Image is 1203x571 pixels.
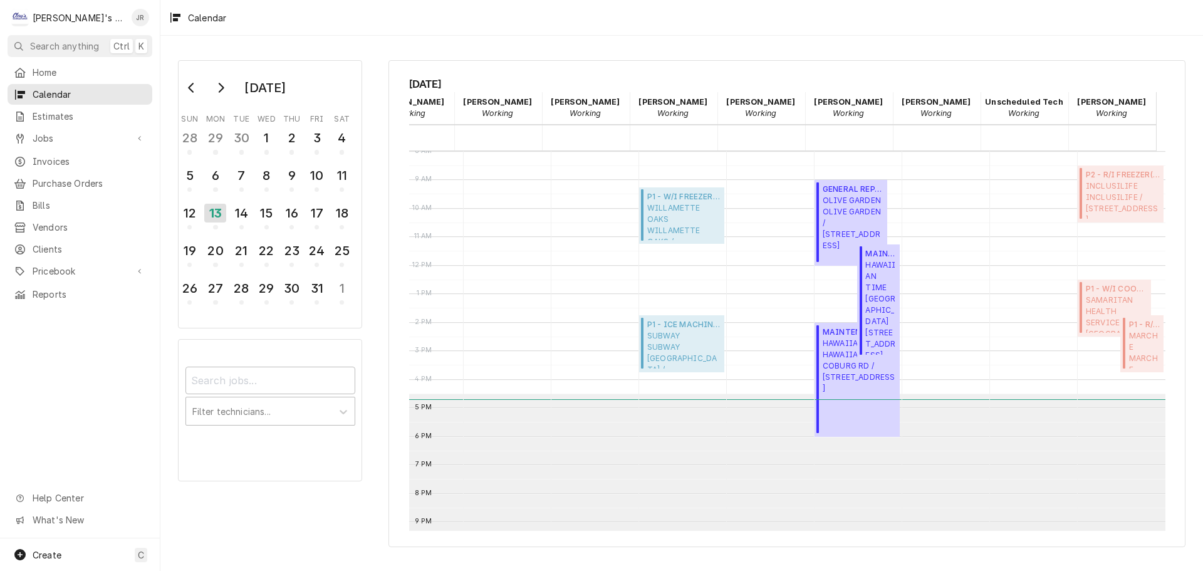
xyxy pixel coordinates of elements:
a: Vendors [8,217,152,238]
th: Monday [202,110,229,125]
button: Go to next month [208,78,233,98]
div: [DATE] [240,77,290,98]
div: Jeff Rue - Working [454,92,542,123]
div: 31 [307,279,326,298]
div: Joey Brabb - Working [542,92,630,123]
div: MAINTENANCE(Uninvoiced)HAWAIIAN TIMEHAWAIIAN TIME COBURG RD / [STREET_ADDRESS] [815,323,900,437]
div: Calendar Calendar [388,60,1185,547]
div: JR [132,9,149,26]
div: [Service] P1 - W/I FREEZER WILLAMETTE OAKS WILLAMETTE OAKS / 455 ALEXANDER LOOP, EUGENE, OR 97401... [639,187,725,244]
div: [Service] P1 - ICE MACHINE SUBWAY SUBWAY HARRISBURG / 305 SMITH ST, HARRISBURG, OR 97446 ID: JOB-... [639,315,725,372]
div: [Service] MAINTENANCE HAWAIIAN TIME HAWAIIAN TIME RIVER RD / 2080 RIVER RD, EUGENE, OR 97404 ID: ... [857,244,900,359]
span: P2 - R/I FREEZER ( Uninvoiced ) [1086,169,1160,181]
em: Working [482,108,513,118]
div: Steven Cramer - Working [893,92,981,123]
span: Pricebook [33,265,127,278]
div: 18 [332,204,352,223]
a: Invoices [8,151,152,172]
div: C [11,9,29,26]
div: 29 [257,279,276,298]
span: INCLUSILIFE INCLUSILIFE / [STREET_ADDRESS] [1086,181,1160,219]
span: MAINTENANCE ( Uninvoiced ) [865,248,896,259]
div: 1 [332,279,352,298]
em: Working [657,108,689,118]
div: 11 [332,166,352,185]
div: 21 [232,241,251,260]
div: 24 [307,241,326,260]
strong: [PERSON_NAME] [726,97,795,107]
span: K [138,39,144,53]
div: 4 [332,128,352,147]
span: Estimates [33,110,146,123]
div: 12 [180,204,199,223]
span: C [138,548,144,562]
div: 14 [232,204,251,223]
span: P1 - W/I FREEZER ( Uninvoiced ) [647,191,721,202]
th: Sunday [177,110,202,125]
em: Working [833,108,864,118]
div: 27 [206,279,225,298]
span: Jobs [33,132,127,145]
th: Tuesday [229,110,254,125]
div: P1 - W/I FREEZER(Uninvoiced)WILLAMETTE OAKSWILLAMETTE OAKS / [STREET_ADDRESS][PERSON_NAME] [639,187,725,244]
span: OLIVE GARDEN OLIVE GARDEN / [STREET_ADDRESS] [823,195,883,251]
span: Bills [33,199,146,212]
div: Calendar Filters [178,339,362,481]
div: 29 [206,128,225,147]
a: Go to Jobs [8,128,152,149]
div: 10 [307,166,326,185]
span: 3 PM [412,345,435,355]
div: 2 [282,128,301,147]
div: GENERAL REPAIRS(Uninvoiced)OLIVE GARDENOLIVE GARDEN / [STREET_ADDRESS] [815,180,887,266]
th: Wednesday [254,110,279,125]
span: HAWAIIAN TIME [GEOGRAPHIC_DATA][STREET_ADDRESS] [865,259,896,355]
span: Search anything [30,39,99,53]
div: 17 [307,204,326,223]
div: 23 [282,241,301,260]
button: Search anythingCtrlK [8,35,152,57]
th: Thursday [279,110,305,125]
a: Clients [8,239,152,259]
div: 3 [307,128,326,147]
span: GENERAL REPAIRS ( Uninvoiced ) [823,184,883,195]
strong: [PERSON_NAME] [551,97,620,107]
th: Friday [305,110,330,125]
div: Calendar Day Picker [178,60,362,328]
div: [Service] MAINTENANCE HAWAIIAN TIME HAWAIIAN TIME COBURG RD / 333 COBURG RD, EUGENE, OR 97401 ID:... [815,323,900,437]
span: 7 PM [412,459,435,469]
div: [Service] P2 - R/I FREEZER INCLUSILIFE INCLUSILIFE / 303 S 5TH ST SUITE 400, SPRINGFIELD, OR 9747... [1078,165,1164,223]
a: Home [8,62,152,83]
div: 15 [257,204,276,223]
div: 28 [232,279,251,298]
span: WILLAMETTE OAKS WILLAMETTE OAKS / [STREET_ADDRESS][PERSON_NAME] [647,202,721,241]
div: 22 [257,241,276,260]
button: Go to previous month [179,78,204,98]
div: [Service] P1 - R/I COOLER MARCHE MARCHE RESTAURANT / 296 E 5TH AVE SUITE 226, EUGENE, OR 97401 ID... [1120,315,1164,372]
div: 7 [232,166,251,185]
strong: [PERSON_NAME] [463,97,532,107]
div: Mikah Levitt-Freimuth - Working [805,92,893,123]
a: Calendar [8,84,152,105]
div: P2 - R/I FREEZER(Uninvoiced)INCLUSILIFEINCLUSILIFE / [STREET_ADDRESS] [1078,165,1164,223]
div: Justin Achter - Working [717,92,805,123]
th: Saturday [330,110,355,125]
span: 5 PM [412,402,435,412]
span: Calendar [33,88,146,101]
em: Working [1008,108,1039,118]
strong: [PERSON_NAME] [814,97,883,107]
div: P1 - ICE MACHINE(Uninvoiced)SUBWAYSUBWAY [GEOGRAPHIC_DATA] / [STREET_ADDRESS][PERSON_NAME] [639,315,725,372]
em: Working [745,108,776,118]
div: Calendar Filters [185,355,355,439]
strong: [PERSON_NAME] [902,97,971,107]
span: Clients [33,243,146,256]
span: 12 PM [409,260,435,270]
div: 30 [282,279,301,298]
a: Reports [8,284,152,305]
div: 8 [257,166,276,185]
div: Clay's Refrigeration's Avatar [11,9,29,26]
span: Purchase Orders [33,177,146,190]
a: Bills [8,195,152,216]
span: Create [33,550,61,560]
div: P1 - R/I COOLER(Active)MARCHEMARCHE RESTAURANT / [STREET_ADDRESS] [1120,315,1164,372]
div: 16 [282,204,301,223]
